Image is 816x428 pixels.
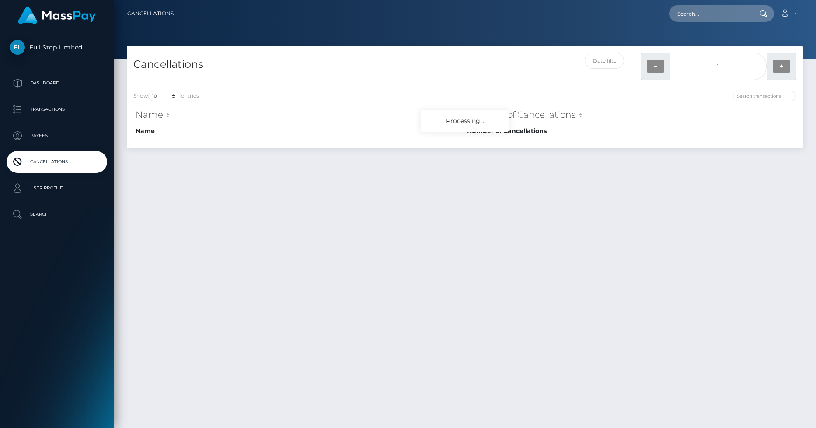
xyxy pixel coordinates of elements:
[669,5,751,22] input: Search...
[148,91,181,101] select: Showentries
[654,62,657,70] strong: −
[7,98,107,120] a: Transactions
[10,77,104,90] p: Dashboard
[10,129,104,142] p: Payees
[7,43,107,51] span: Full Stop Limited
[133,57,458,72] h4: Cancellations
[733,91,796,101] input: Search transactions
[133,106,465,123] th: Name
[780,62,783,70] strong: +
[7,151,107,173] a: Cancellations
[10,103,104,116] p: Transactions
[18,7,96,24] img: MassPay Logo
[421,110,509,132] div: Processing...
[7,203,107,225] a: Search
[127,4,174,23] a: Cancellations
[465,124,796,138] th: Number of Cancellations
[10,155,104,168] p: Cancellations
[10,182,104,195] p: User Profile
[10,208,104,221] p: Search
[7,72,107,94] a: Dashboard
[585,53,624,69] input: Date filter
[465,106,796,123] th: Number of Cancellations
[7,177,107,199] a: User Profile
[7,125,107,147] a: Payees
[133,124,465,138] th: Name
[10,40,25,55] img: Full Stop Limited
[773,60,790,73] button: +
[647,60,664,73] button: −
[133,91,199,101] label: Show entries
